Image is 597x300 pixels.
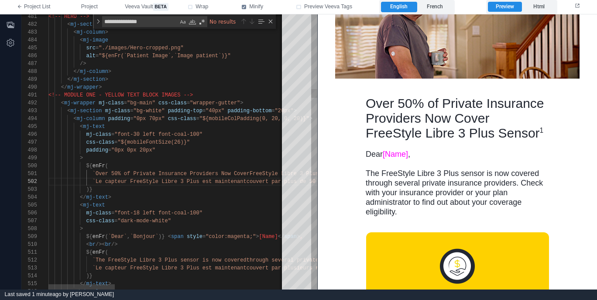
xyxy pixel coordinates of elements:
[48,135,231,202] div: Dear , The FreeStyle Libre 3 Plus sensor is now covered through several private insurance provide...
[202,234,206,240] span: =
[122,234,157,269] img: Private coverage
[417,2,453,12] label: French
[522,2,556,12] label: Html
[74,76,105,83] span: mj-section
[105,234,108,240] span: (
[96,53,99,59] span: =
[108,116,130,122] span: padding
[21,76,37,83] div: 489
[206,234,256,240] span: "color:magenta;"
[96,45,99,51] span: =
[247,257,404,263] span: through several private insurance providers. Check
[21,13,37,21] div: 481
[267,18,274,25] div: Close (Escape)
[21,256,37,264] div: 512
[86,194,108,200] span: mj-text
[259,234,278,240] span: [Name]
[80,155,83,161] span: >
[21,178,37,186] div: 502
[117,139,190,145] span: "${mobileFontSize(26)}"
[256,17,266,26] div: Find in Selection (⌥⌘L)
[86,45,96,51] span: src
[99,53,230,59] span: "${enFr(`Patient Image`,`Image patient`)}"
[21,288,37,296] div: 516
[86,131,111,138] span: mj-class
[117,218,171,224] span: "dark-mode-white"
[86,249,92,255] span: ${
[199,116,309,122] span: "${mobileColPadding(0, 20, 0, 20)}"
[114,218,117,224] span: =
[93,257,247,263] span: `The FreeStyle Libre 3 Plus sensor is now covered
[21,115,37,123] div: 494
[488,2,522,12] label: Preview
[80,226,83,232] span: >
[153,3,168,11] span: beta
[250,171,381,177] span: FreeStyle Libre 3 Plus Sensor<sup>1</sup>`
[21,162,37,170] div: 500
[21,209,37,217] div: 506
[111,147,155,153] span: "0px 0px 20px"
[86,163,92,169] span: ${
[86,139,114,145] span: css-class
[21,44,37,52] div: 485
[93,171,250,177] span: `Over 50% of Private Insurance Providers Now Cover
[86,147,108,153] span: padding
[21,123,37,131] div: 495
[209,16,239,27] div: No results
[89,241,96,248] span: br
[158,234,165,240] span: )}
[124,100,127,106] span: =
[86,218,114,224] span: css-class
[21,28,37,36] div: 483
[202,108,206,114] span: =
[196,116,199,122] span: =
[86,241,89,248] span: <
[80,61,86,67] span: />
[67,108,70,114] span: <
[247,179,398,185] span: couvert par plus de 50 % des régimes d’assurance
[21,52,37,60] div: 486
[187,234,202,240] span: style
[86,234,92,240] span: ${
[168,116,196,122] span: css-class
[70,21,102,28] span: mj-section
[198,17,206,26] div: Use Regular Expression (⌥⌘R)
[21,233,37,241] div: 509
[86,281,108,287] span: mj-text
[240,18,247,25] div: Previous Match (⇧Enter)
[21,201,37,209] div: 505
[196,3,208,11] span: Wrap
[86,186,92,193] span: )}
[108,194,111,200] span: >
[178,17,187,26] div: Match Case (⌥⌘C)
[99,100,124,106] span: mj-class
[74,116,77,122] span: <
[222,112,226,120] sup: 1
[21,107,37,115] div: 493
[70,108,102,114] span: mj-section
[21,99,37,107] div: 492
[21,264,37,272] div: 513
[130,234,158,240] span: `Bonjour`
[114,210,202,216] span: "font-18 left font-coal-100"
[48,82,231,126] div: Over 50% of Private Insurance Providers Now Cover FreeStyle Libre 3 Plus Sensor
[83,37,108,43] span: mj-image
[21,68,37,76] div: 488
[64,100,96,106] span: mj-wrapper
[86,210,111,216] span: mj-class
[21,248,37,256] div: 511
[99,84,102,90] span: >
[21,193,37,201] div: 504
[48,92,193,98] span: <!-- MODULE ONE - YELLOW TEXT BLOCK IMAGES -->
[21,272,37,280] div: 514
[190,100,240,106] span: "wrapper-gutter"
[158,100,187,106] span: css-class
[105,163,108,169] span: (
[108,234,127,240] span: `Dear`
[21,21,37,28] div: 482
[86,53,96,59] span: alt
[188,17,197,26] div: Match Whole Word (⌥⌘W)
[93,179,247,185] span: `Le capteur FreeStyle Libre 3 Plus est maintenant
[168,234,171,240] span: <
